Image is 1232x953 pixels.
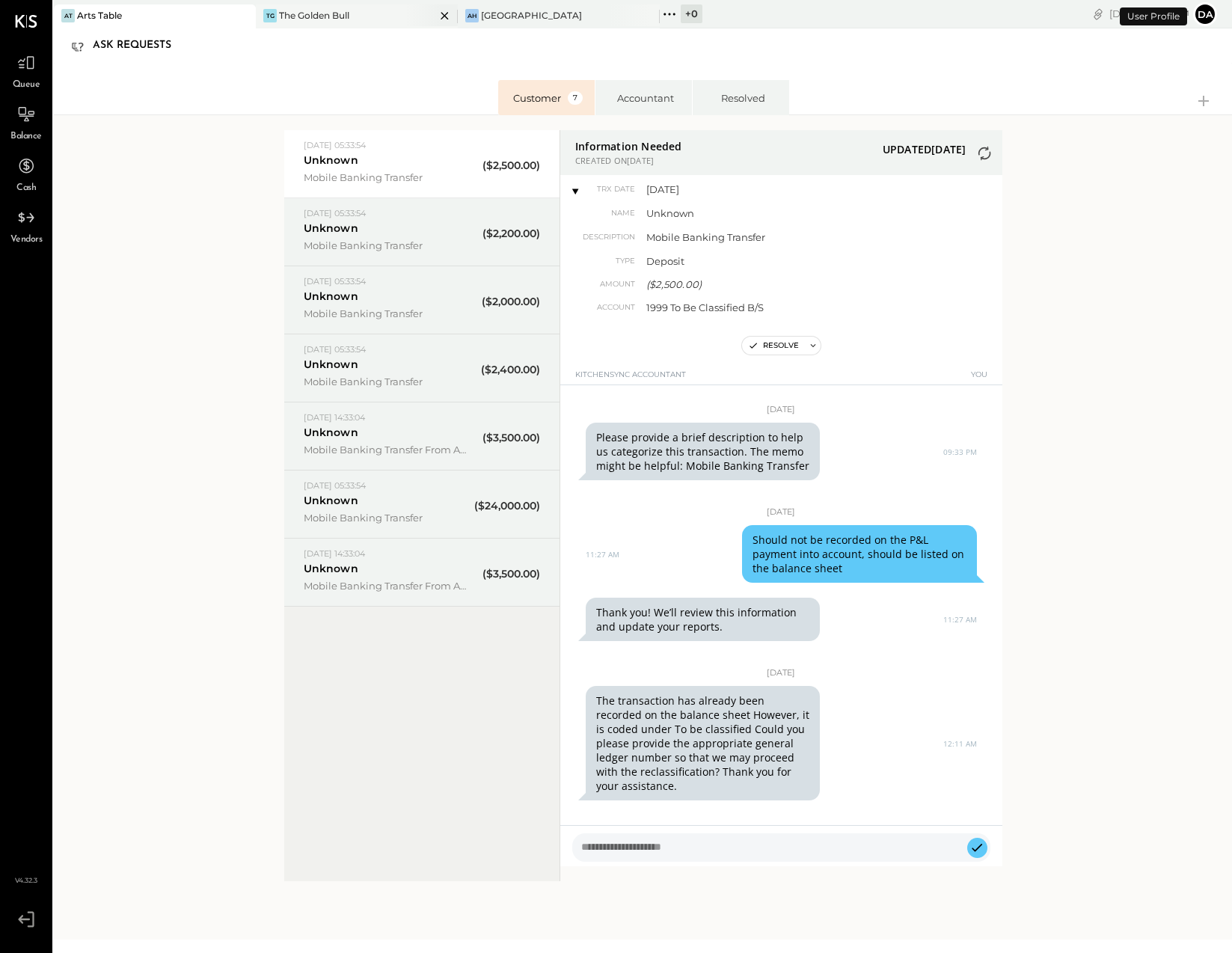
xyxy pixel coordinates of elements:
div: The Golden Bull [279,9,349,22]
span: ($2,500.00) [646,278,702,290]
div: AT [61,9,75,22]
span: ($3,500.00) [482,431,540,445]
span: ($2,200.00) [482,227,540,241]
span: ($2,500.00) [482,159,540,173]
div: + 0 [681,4,702,23]
span: [DATE] 05:33:54 [304,480,366,491]
div: Unknown [304,289,358,304]
span: Mobile Banking Transfer [304,239,470,252]
div: [DATE] [1109,7,1189,21]
span: [DATE] 05:33:54 [304,140,366,150]
span: Description [575,232,635,242]
blockquote: Thank you! We’ll review this information and update your reports. [586,598,821,641]
span: ($2,400.00) [481,363,540,377]
time: 11:27 AM [943,615,977,624]
button: da [1193,2,1217,26]
div: Unknown [304,562,358,576]
span: [DATE] 05:33:54 [304,276,366,286]
span: Deposit [646,254,848,268]
span: Mobile Banking Transfer [646,230,848,244]
li: Resolved [692,80,789,115]
div: Unknown [304,358,358,372]
div: Arts Table [77,9,122,22]
div: TG [263,9,277,22]
span: KitchenSync Accountant [575,370,686,388]
span: Mobile Banking Transfer [304,307,470,320]
time: 09:33 PM [943,447,977,456]
div: [DATE] [575,649,987,678]
span: Type [575,256,635,266]
span: Mobile Banking Transfer From Account 158212789859 [304,443,470,456]
div: [GEOGRAPHIC_DATA] [481,9,582,22]
a: Cash [1,152,52,195]
blockquote: The transaction has already been recorded on the balance sheet However, it is coded under To be c... [586,686,821,800]
span: Cash [16,182,36,195]
div: Unknown [304,426,358,440]
div: [DATE] [575,488,987,518]
div: Unknown [304,153,358,168]
time: 11:27 AM [586,550,619,559]
span: 7 [568,91,583,105]
div: AH [465,9,479,22]
span: TRX Date [575,184,635,194]
span: Amount [575,279,635,289]
span: [DATE] 05:33:54 [304,344,366,355]
div: Customer [513,91,584,105]
blockquote: Please provide a brief description to help us categorize this transaction. The memo might be help... [586,423,821,480]
button: Resolve [742,337,805,355]
span: Balance [10,130,42,144]
span: ($24,000.00) [474,499,540,513]
span: ($3,500.00) [482,567,540,581]
span: CREATED ON [DATE] [575,155,682,166]
span: Name [575,208,635,218]
span: Unknown [646,206,848,220]
span: Vendors [10,233,43,247]
span: [DATE] 14:33:04 [304,548,365,559]
div: Unknown [304,221,358,236]
div: [DATE] [575,385,987,415]
div: User Profile [1120,7,1187,25]
div: Accountant [610,91,681,105]
span: [DATE] 05:33:54 [304,208,366,218]
a: Balance [1,100,52,144]
div: copy link [1091,6,1106,22]
span: Mobile Banking Transfer From Account 158212789859 [304,579,470,592]
span: Information Needed [575,139,682,153]
span: [DATE] [646,183,848,196]
div: Ask Requests [93,34,186,58]
a: Queue [1,49,52,92]
span: You [971,370,987,388]
span: ($2,000.00) [482,295,540,309]
div: Unknown [304,494,358,508]
span: Account [575,302,635,313]
span: Queue [13,79,40,92]
span: Mobile Banking Transfer [304,171,470,184]
span: Mobile Banking Transfer [304,511,470,524]
span: UPDATED [DATE] [883,142,966,156]
a: Vendors [1,203,52,247]
blockquote: Should not be recorded on the P&L payment into account, should be listed on the balance sheet [742,525,977,583]
span: [DATE] 14:33:04 [304,412,365,423]
span: Mobile Banking Transfer [304,375,470,388]
span: 1999 To Be Classified B/S [646,301,848,314]
time: 12:11 AM [943,739,977,748]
